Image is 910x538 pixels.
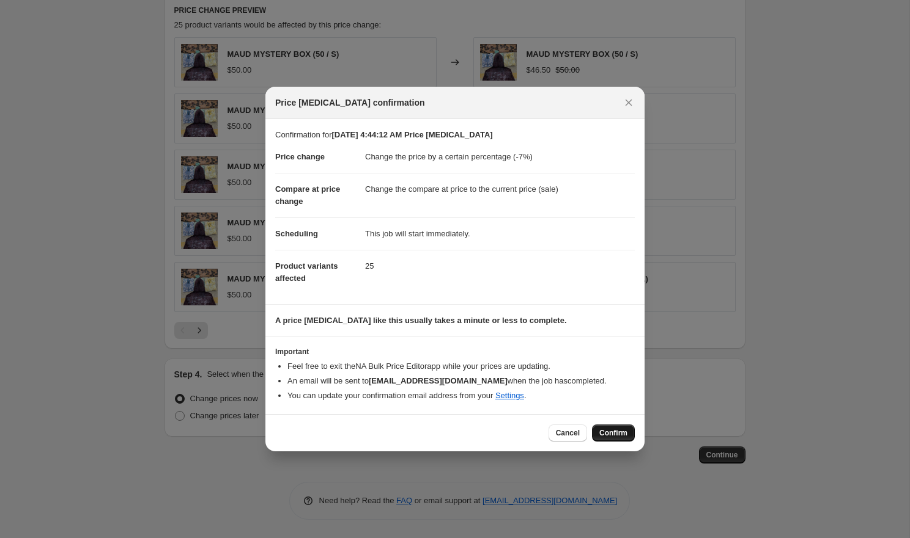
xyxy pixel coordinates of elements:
[287,375,635,387] li: An email will be sent to when the job has completed .
[365,141,635,173] dd: Change the price by a certain percentage (-7%)
[365,173,635,205] dd: Change the compare at price to the current price (sale)
[275,129,635,141] p: Confirmation for
[369,376,508,385] b: [EMAIL_ADDRESS][DOMAIN_NAME]
[331,130,492,139] b: [DATE] 4:44:12 AM Price [MEDICAL_DATA]
[365,217,635,250] dd: This job will start immediately.
[275,96,425,109] span: Price [MEDICAL_DATA] confirmation
[275,316,567,325] b: A price [MEDICAL_DATA] like this usually takes a minute or less to complete.
[275,229,318,238] span: Scheduling
[620,94,637,111] button: Close
[365,250,635,282] dd: 25
[275,347,635,357] h3: Important
[275,261,338,283] span: Product variants affected
[275,184,340,206] span: Compare at price change
[592,424,635,442] button: Confirm
[287,360,635,373] li: Feel free to exit the NA Bulk Price Editor app while your prices are updating.
[287,390,635,402] li: You can update your confirmation email address from your .
[495,391,524,400] a: Settings
[549,424,587,442] button: Cancel
[556,428,580,438] span: Cancel
[275,152,325,161] span: Price change
[599,428,627,438] span: Confirm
